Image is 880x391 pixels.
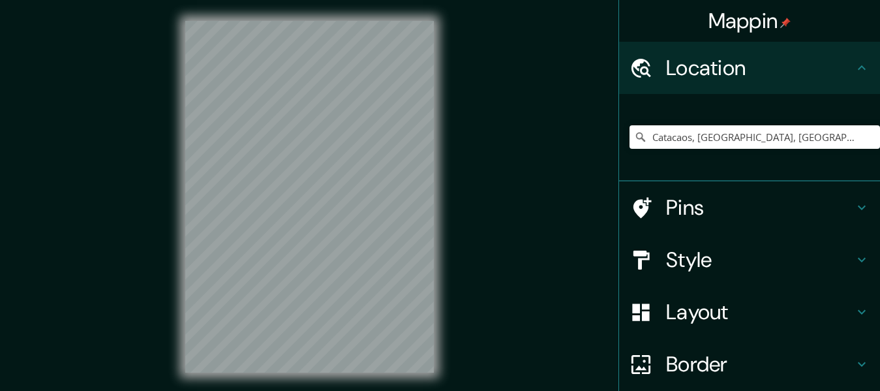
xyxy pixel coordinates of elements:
[666,351,854,377] h4: Border
[619,234,880,286] div: Style
[619,181,880,234] div: Pins
[666,195,854,221] h4: Pins
[185,21,434,373] canvas: Map
[666,55,854,81] h4: Location
[708,8,791,34] h4: Mappin
[666,247,854,273] h4: Style
[619,286,880,338] div: Layout
[619,42,880,94] div: Location
[630,125,880,149] input: Pick your city or area
[666,299,854,325] h4: Layout
[619,338,880,390] div: Border
[780,18,791,28] img: pin-icon.png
